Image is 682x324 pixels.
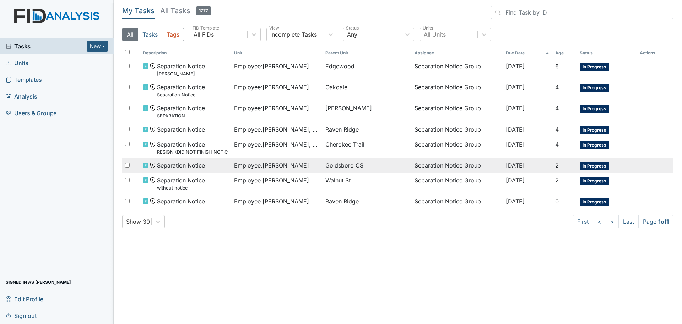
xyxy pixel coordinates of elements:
[157,125,205,134] span: Separation Notice
[157,70,205,77] small: [PERSON_NAME]
[325,197,359,206] span: Raven Ridge
[491,6,673,19] input: Find Task by ID
[6,107,57,118] span: Users & Groups
[87,41,108,52] button: New
[412,173,503,194] td: Separation Notice Group
[580,63,609,71] span: In Progress
[412,80,503,101] td: Separation Notice Group
[157,161,205,170] span: Separation Notice
[506,63,525,70] span: [DATE]
[6,91,37,102] span: Analysis
[157,149,228,155] small: RESIGN (DID NOT FINISH NOTICE)
[580,162,609,170] span: In Progress
[580,177,609,185] span: In Progress
[162,28,184,41] button: Tags
[555,177,559,184] span: 2
[593,215,606,228] a: <
[122,28,138,41] button: All
[6,57,28,68] span: Units
[412,59,503,80] td: Separation Notice Group
[503,47,552,59] th: Toggle SortBy
[196,6,211,15] span: 1777
[6,42,87,51] a: Tasks
[325,140,364,149] span: Cherokee Trail
[6,277,71,288] span: Signed in as [PERSON_NAME]
[618,215,639,228] a: Last
[157,83,205,98] span: Separation Notice Separation Notice
[122,6,155,16] h5: My Tasks
[234,83,309,91] span: Employee : [PERSON_NAME]
[160,6,211,16] h5: All Tasks
[325,161,363,170] span: Goldsboro CS
[234,161,309,170] span: Employee : [PERSON_NAME]
[555,126,559,133] span: 4
[270,30,317,39] div: Incomplete Tasks
[552,47,577,59] th: Toggle SortBy
[325,176,352,185] span: Walnut St.
[157,112,205,119] small: SEPARATION
[412,158,503,173] td: Separation Notice Group
[6,74,42,85] span: Templates
[157,104,205,119] span: Separation Notice SEPARATION
[140,47,231,59] th: Toggle SortBy
[234,125,320,134] span: Employee : [PERSON_NAME], Montreil
[555,198,559,205] span: 0
[637,47,672,59] th: Actions
[555,105,559,112] span: 4
[555,162,559,169] span: 2
[231,47,323,59] th: Toggle SortBy
[323,47,412,59] th: Toggle SortBy
[157,91,205,98] small: Separation Notice
[573,215,593,228] a: First
[506,141,525,148] span: [DATE]
[325,125,359,134] span: Raven Ridge
[580,84,609,92] span: In Progress
[580,126,609,134] span: In Progress
[6,310,37,321] span: Sign out
[606,215,619,228] a: >
[577,47,637,59] th: Toggle SortBy
[234,140,320,149] span: Employee : [PERSON_NAME], Shmara
[424,30,446,39] div: All Units
[506,105,525,112] span: [DATE]
[555,84,559,91] span: 4
[506,84,525,91] span: [DATE]
[157,62,205,77] span: Separation Notice Rosiland Clark
[580,105,609,113] span: In Progress
[138,28,162,41] button: Tasks
[234,104,309,112] span: Employee : [PERSON_NAME]
[325,83,347,91] span: Oakdale
[638,215,673,228] span: Page
[157,176,205,191] span: Separation Notice without notice
[573,215,673,228] nav: task-pagination
[506,162,525,169] span: [DATE]
[506,126,525,133] span: [DATE]
[6,293,43,304] span: Edit Profile
[157,140,228,155] span: Separation Notice RESIGN (DID NOT FINISH NOTICE)
[506,177,525,184] span: [DATE]
[126,217,150,226] div: Show 30
[325,62,354,70] span: Edgewood
[194,30,214,39] div: All FIDs
[157,197,205,206] span: Separation Notice
[125,50,130,54] input: Toggle All Rows Selected
[234,62,309,70] span: Employee : [PERSON_NAME]
[555,63,559,70] span: 6
[412,122,503,137] td: Separation Notice Group
[555,141,559,148] span: 4
[506,198,525,205] span: [DATE]
[234,197,309,206] span: Employee : [PERSON_NAME]
[658,218,669,225] strong: 1 of 1
[412,47,503,59] th: Assignee
[412,137,503,158] td: Separation Notice Group
[580,198,609,206] span: In Progress
[412,194,503,209] td: Separation Notice Group
[347,30,357,39] div: Any
[234,176,309,185] span: Employee : [PERSON_NAME]
[157,185,205,191] small: without notice
[580,141,609,149] span: In Progress
[122,28,184,41] div: Type filter
[325,104,372,112] span: [PERSON_NAME]
[412,101,503,122] td: Separation Notice Group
